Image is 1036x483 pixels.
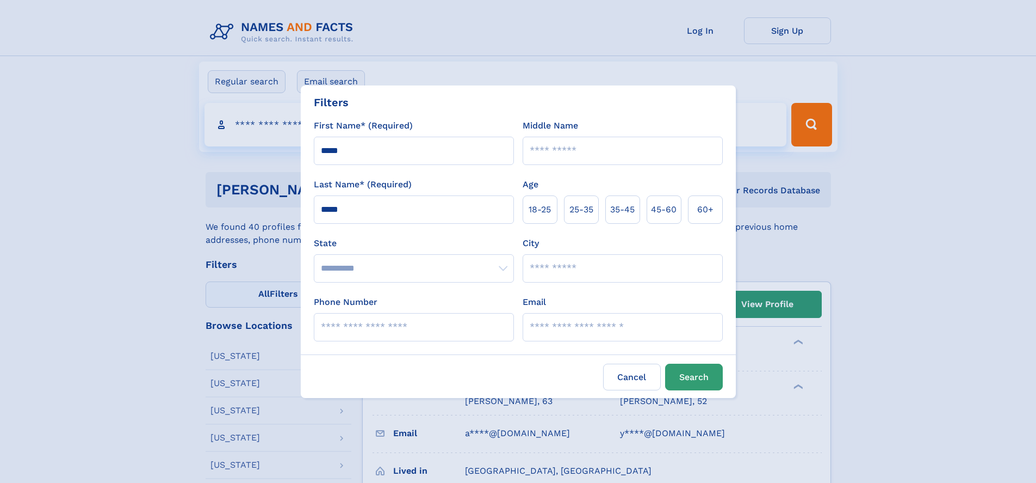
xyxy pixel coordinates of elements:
[314,178,412,191] label: Last Name* (Required)
[529,203,551,216] span: 18‑25
[665,364,723,390] button: Search
[314,94,349,111] div: Filters
[314,237,514,250] label: State
[314,296,377,309] label: Phone Number
[523,178,538,191] label: Age
[523,237,539,250] label: City
[314,119,413,132] label: First Name* (Required)
[610,203,635,216] span: 35‑45
[603,364,661,390] label: Cancel
[569,203,593,216] span: 25‑35
[651,203,677,216] span: 45‑60
[523,296,546,309] label: Email
[697,203,714,216] span: 60+
[523,119,578,132] label: Middle Name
